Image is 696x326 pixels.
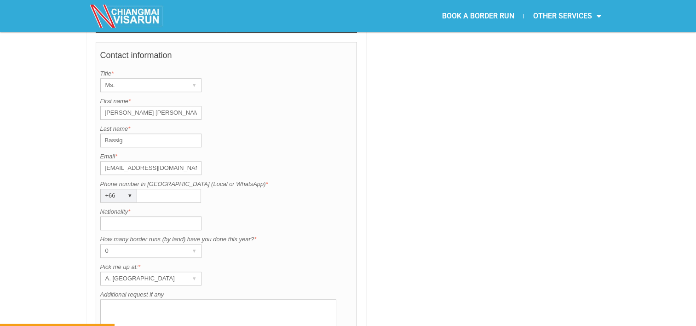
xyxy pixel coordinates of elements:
label: How many border runs (by land) have you done this year? [100,235,353,244]
div: Ms. [101,79,184,92]
label: Email [100,152,353,161]
a: OTHER SERVICES [523,6,610,27]
label: Phone number in [GEOGRAPHIC_DATA] (Local or WhatsApp) [100,180,353,189]
label: Title [100,69,353,78]
div: ▾ [188,244,201,257]
nav: Menu [348,6,610,27]
label: Nationality [100,207,353,216]
h4: Contact information [100,46,353,69]
div: 0 [101,244,184,257]
div: ▾ [188,272,201,285]
label: First name [100,97,353,106]
label: Last name [100,124,353,134]
div: +66 [101,189,119,202]
div: ▾ [188,79,201,92]
label: Additional request if any [100,290,353,299]
a: BOOK A BORDER RUN [432,6,523,27]
label: Pick me up at: [100,262,353,272]
div: ▾ [124,189,137,202]
div: A. [GEOGRAPHIC_DATA] [101,272,184,285]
